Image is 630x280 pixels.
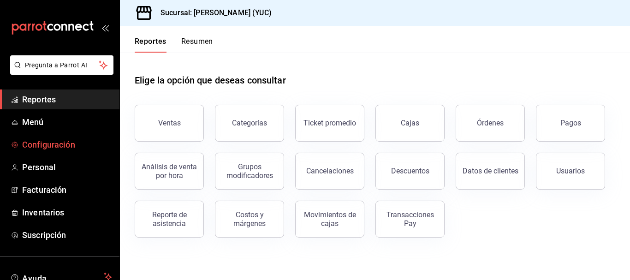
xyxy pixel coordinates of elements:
[306,167,354,175] div: Cancelaciones
[22,206,112,219] span: Inventarios
[6,67,113,77] a: Pregunta a Parrot AI
[135,105,204,142] button: Ventas
[22,184,112,196] span: Facturación
[181,37,213,53] button: Resumen
[22,161,112,173] span: Personal
[295,153,364,190] button: Cancelaciones
[477,119,504,127] div: Órdenes
[141,162,198,180] div: Análisis de venta por hora
[22,138,112,151] span: Configuración
[22,93,112,106] span: Reportes
[556,167,585,175] div: Usuarios
[301,210,358,228] div: Movimientos de cajas
[153,7,272,18] h3: Sucursal: [PERSON_NAME] (YUC)
[401,118,420,129] div: Cajas
[391,167,429,175] div: Descuentos
[215,201,284,238] button: Costos y márgenes
[375,201,445,238] button: Transacciones Pay
[536,153,605,190] button: Usuarios
[135,37,213,53] div: navigation tabs
[10,55,113,75] button: Pregunta a Parrot AI
[135,37,166,53] button: Reportes
[375,153,445,190] button: Descuentos
[232,119,267,127] div: Categorías
[135,73,286,87] h1: Elige la opción que deseas consultar
[158,119,181,127] div: Ventas
[141,210,198,228] div: Reporte de asistencia
[25,60,99,70] span: Pregunta a Parrot AI
[22,116,112,128] span: Menú
[456,105,525,142] button: Órdenes
[135,153,204,190] button: Análisis de venta por hora
[22,229,112,241] span: Suscripción
[101,24,109,31] button: open_drawer_menu
[295,201,364,238] button: Movimientos de cajas
[221,162,278,180] div: Grupos modificadores
[456,153,525,190] button: Datos de clientes
[215,153,284,190] button: Grupos modificadores
[295,105,364,142] button: Ticket promedio
[560,119,581,127] div: Pagos
[221,210,278,228] div: Costos y márgenes
[536,105,605,142] button: Pagos
[463,167,518,175] div: Datos de clientes
[135,201,204,238] button: Reporte de asistencia
[381,210,439,228] div: Transacciones Pay
[375,105,445,142] a: Cajas
[303,119,356,127] div: Ticket promedio
[215,105,284,142] button: Categorías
